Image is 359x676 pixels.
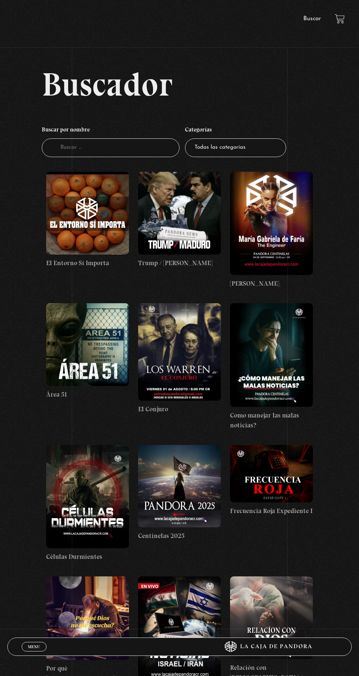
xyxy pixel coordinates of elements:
a: Células Durmientes [46,445,129,562]
a: [PERSON_NAME] [230,172,313,289]
a: Como manejar las malas noticias? [230,303,313,430]
a: Área 51 [46,303,129,400]
a: Buscar [303,16,321,22]
h4: Trump / [PERSON_NAME] [138,258,221,268]
span: Cerrar [26,650,43,655]
h2: Buscador [42,68,352,101]
h4: Buscar por nombre [42,123,179,139]
span: Menu [28,645,40,649]
a: View your shopping cart [335,14,345,24]
h4: El Entorno Sí Importa [46,258,129,268]
h4: Centinelas 2025 [138,531,221,541]
h4: Categorías [185,123,286,139]
h4: [PERSON_NAME] [230,279,313,289]
a: Frecuencia Roja Expediente I [230,445,313,516]
h4: Como manejar las malas noticias? [230,411,313,430]
a: Centinelas 2025 [138,445,221,541]
a: Trump / [PERSON_NAME] [138,172,221,268]
h4: El Conjuro [138,404,221,414]
a: El Conjuro [138,303,221,414]
h4: Células Durmientes [46,552,129,562]
a: El Entorno Sí Importa [46,172,129,268]
h4: Área 51 [46,390,129,400]
h4: Frecuencia Roja Expediente I [230,506,313,516]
